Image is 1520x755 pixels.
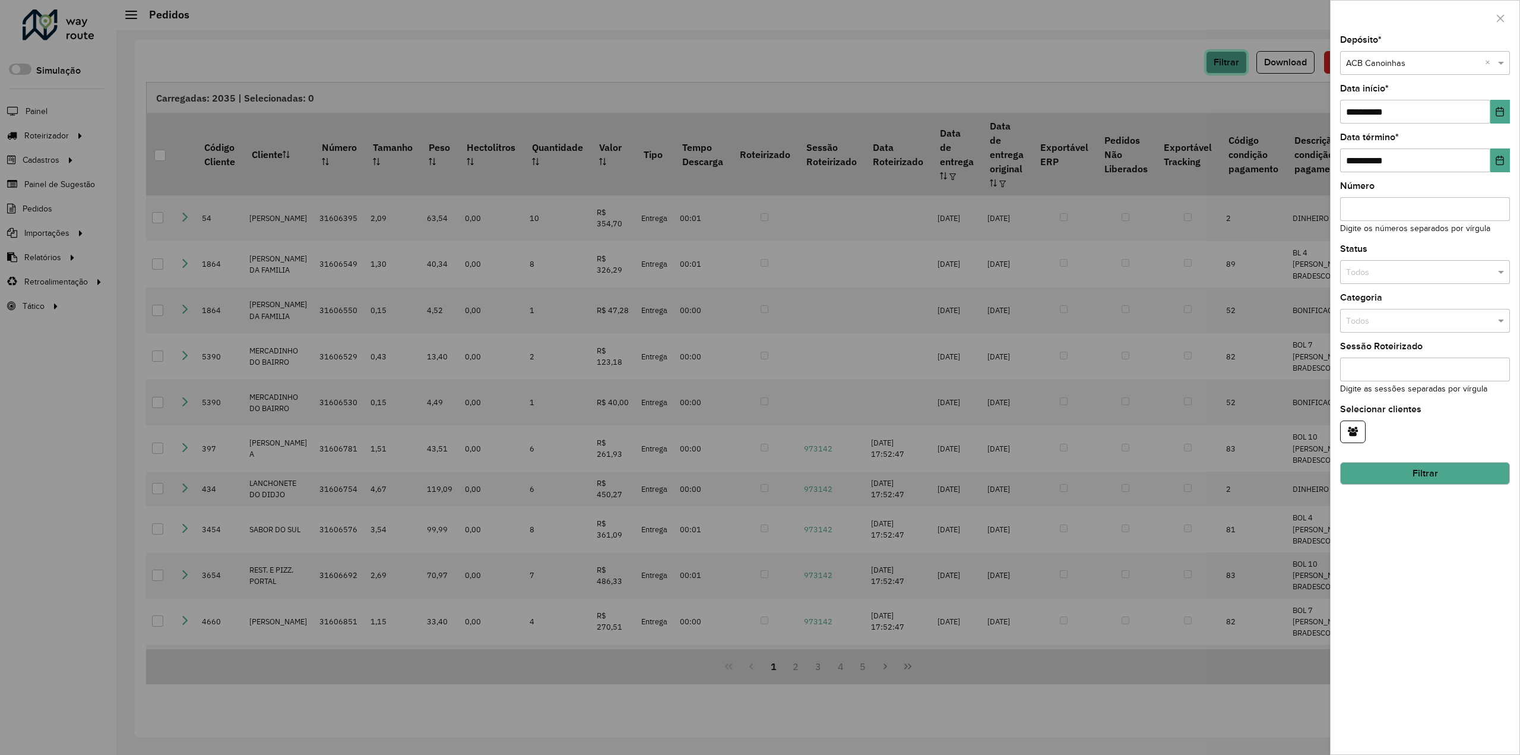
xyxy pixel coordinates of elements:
label: Data início [1340,81,1389,96]
label: Data término [1340,130,1399,144]
label: Categoria [1340,290,1382,305]
small: Digite os números separados por vírgula [1340,224,1490,233]
label: Status [1340,242,1367,256]
label: Depósito [1340,33,1382,47]
button: Choose Date [1490,149,1510,172]
button: Choose Date [1490,100,1510,124]
button: Filtrar [1340,462,1510,485]
label: Sessão Roteirizado [1340,339,1423,353]
small: Digite as sessões separadas por vírgula [1340,384,1487,393]
label: Número [1340,179,1375,193]
span: Clear all [1485,57,1495,70]
label: Selecionar clientes [1340,402,1421,416]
